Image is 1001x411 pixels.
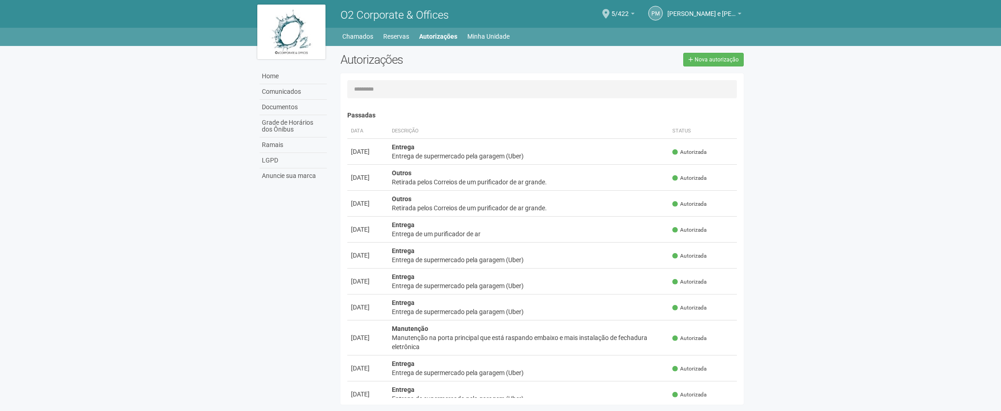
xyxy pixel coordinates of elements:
[351,333,385,342] div: [DATE]
[392,203,665,213] div: Retirada pelos Correios de um purificador de ar grande.
[392,333,665,351] div: Manutenção na porta principal que está raspando embaixo e mais instalação de fechadura eletrônica
[672,174,706,182] span: Autorizada
[672,252,706,260] span: Autorizada
[392,143,415,151] strong: Entrega
[392,221,415,228] strong: Entrega
[260,84,327,100] a: Comunicados
[611,11,635,19] a: 5/422
[669,124,737,139] th: Status
[383,30,409,43] a: Reservas
[351,251,385,260] div: [DATE]
[672,148,706,156] span: Autorizada
[672,226,706,234] span: Autorizada
[347,112,737,119] h4: Passadas
[683,53,744,66] a: Nova autorização
[667,11,741,19] a: [PERSON_NAME] e [PERSON_NAME]
[347,124,388,139] th: Data
[260,100,327,115] a: Documentos
[672,278,706,286] span: Autorizada
[392,299,415,306] strong: Entrega
[351,147,385,156] div: [DATE]
[392,360,415,367] strong: Entrega
[260,137,327,153] a: Ramais
[611,1,629,17] span: 5/422
[340,9,449,21] span: O2 Corporate & Offices
[672,391,706,399] span: Autorizada
[392,281,665,290] div: Entrega de supermercado pela garagem (Uber)
[260,69,327,84] a: Home
[392,229,665,238] div: Entrega de um purificador de ar
[695,56,739,63] span: Nova autorização
[392,195,411,203] strong: Outros
[672,200,706,208] span: Autorizada
[648,6,663,20] a: PM
[340,53,535,66] h2: Autorizações
[351,199,385,208] div: [DATE]
[672,335,706,342] span: Autorizada
[351,173,385,182] div: [DATE]
[388,124,669,139] th: Descrição
[392,247,415,254] strong: Entrega
[342,30,373,43] a: Chamados
[351,277,385,286] div: [DATE]
[351,390,385,399] div: [DATE]
[392,255,665,264] div: Entrega de supermercado pela garagem (Uber)
[419,30,457,43] a: Autorizações
[351,225,385,234] div: [DATE]
[392,394,665,403] div: Entrega de supermercado pela garagem (Uber)
[260,115,327,137] a: Grade de Horários dos Ônibus
[392,307,665,316] div: Entrega de supermercado pela garagem (Uber)
[392,152,665,161] div: Entrega de supermercado pela garagem (Uber)
[351,303,385,312] div: [DATE]
[392,386,415,393] strong: Entrega
[351,364,385,373] div: [DATE]
[667,1,736,17] span: Pedro Miguel Lauria Meira e Sá
[672,304,706,312] span: Autorizada
[260,153,327,168] a: LGPD
[392,368,665,377] div: Entrega de supermercado pela garagem (Uber)
[672,365,706,373] span: Autorizada
[467,30,510,43] a: Minha Unidade
[392,169,411,177] strong: Outros
[392,178,665,187] div: Retirada pelos Correios de um purificador de ar grande.
[392,273,415,280] strong: Entrega
[260,168,327,183] a: Anuncie sua marca
[392,325,428,332] strong: Manutenção
[257,5,325,59] img: logo.jpg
